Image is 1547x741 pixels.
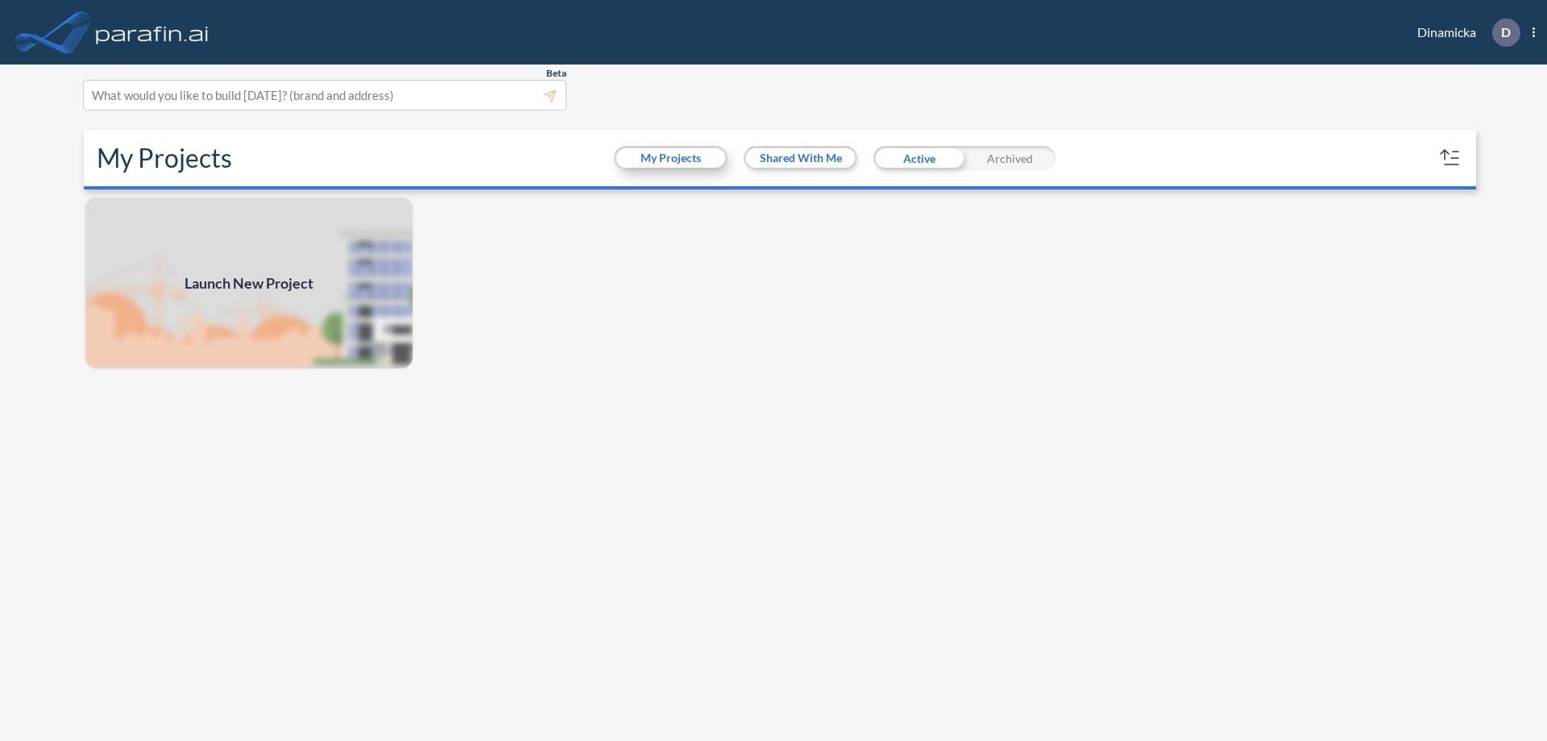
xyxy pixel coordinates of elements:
button: sort [1437,145,1463,171]
p: D [1501,25,1511,40]
span: Launch New Project [185,273,313,294]
button: Shared With Me [746,148,855,168]
img: logo [93,16,212,48]
button: My Projects [616,148,725,168]
div: Dinamicka [1393,19,1535,47]
a: Launch New Project [84,196,414,370]
h2: My Projects [97,143,232,173]
div: Archived [964,146,1056,170]
div: Active [873,146,964,170]
span: Beta [546,67,566,80]
img: add [84,196,414,370]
